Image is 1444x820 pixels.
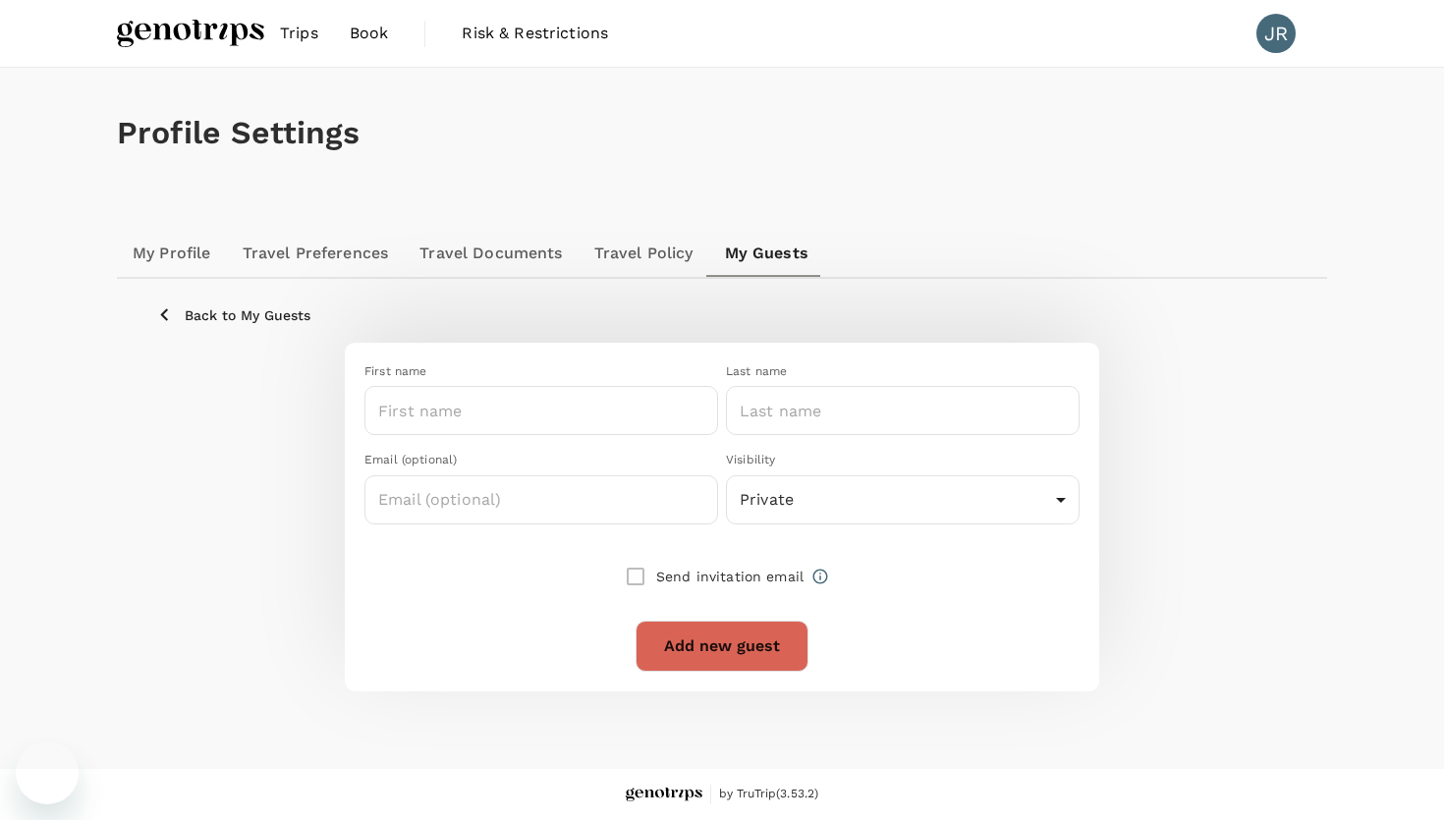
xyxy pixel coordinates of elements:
[726,451,1080,470] div: Visibility
[117,230,227,277] a: My Profile
[364,362,718,382] div: First name
[404,230,578,277] a: Travel Documents
[364,451,718,470] div: Email (optional)
[117,12,264,55] img: Genotrips - ALL
[626,788,702,802] img: Genotrips - ALL
[16,741,79,804] iframe: Button to launch messaging window
[227,230,405,277] a: Travel Preferences
[117,115,1327,151] h1: Profile Settings
[280,22,318,45] span: Trips
[462,22,608,45] span: Risk & Restrictions
[726,475,1080,524] div: Private
[579,230,709,277] a: Travel Policy
[364,475,718,524] input: Email (optional)
[656,567,804,586] p: Send invitation email
[1256,14,1296,53] div: JR
[726,386,1080,435] input: Last name
[726,362,1080,382] div: Last name
[709,230,824,277] a: My Guests
[719,785,819,804] span: by TruTrip ( 3.53.2 )
[364,386,718,435] input: First name
[185,305,310,325] p: Back to My Guests
[350,22,389,45] span: Book
[636,621,808,672] button: Add new guest
[156,302,310,327] button: Back to My Guests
